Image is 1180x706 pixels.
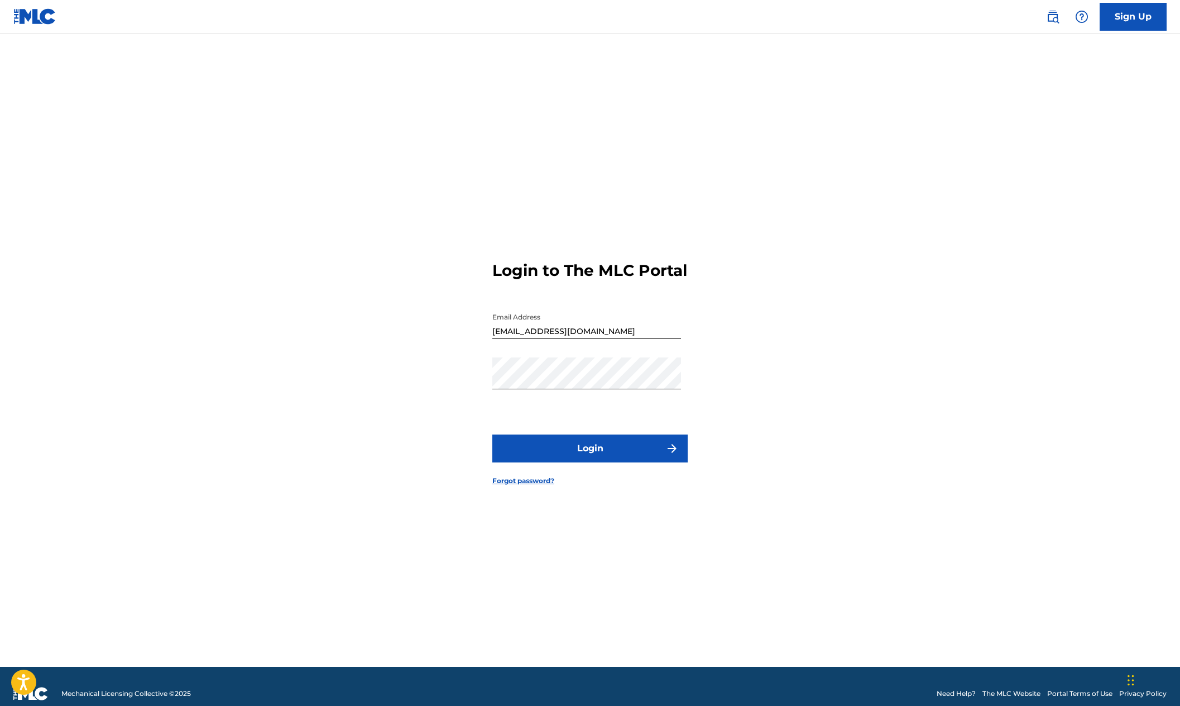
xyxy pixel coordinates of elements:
a: Need Help? [937,689,976,699]
a: Portal Terms of Use [1047,689,1112,699]
h3: Login to The MLC Portal [492,261,687,280]
a: Privacy Policy [1119,689,1167,699]
a: Public Search [1042,6,1064,28]
img: f7272a7cc735f4ea7f67.svg [665,442,679,455]
a: Sign Up [1100,3,1167,31]
img: help [1075,10,1088,23]
button: Login [492,435,688,462]
img: logo [13,687,48,700]
img: MLC Logo [13,8,56,25]
div: Help [1071,6,1093,28]
iframe: Chat Widget [1124,652,1180,706]
img: search [1046,10,1059,23]
div: Drag [1128,664,1134,697]
a: The MLC Website [982,689,1040,699]
a: Forgot password? [492,476,554,486]
span: Mechanical Licensing Collective © 2025 [61,689,191,699]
